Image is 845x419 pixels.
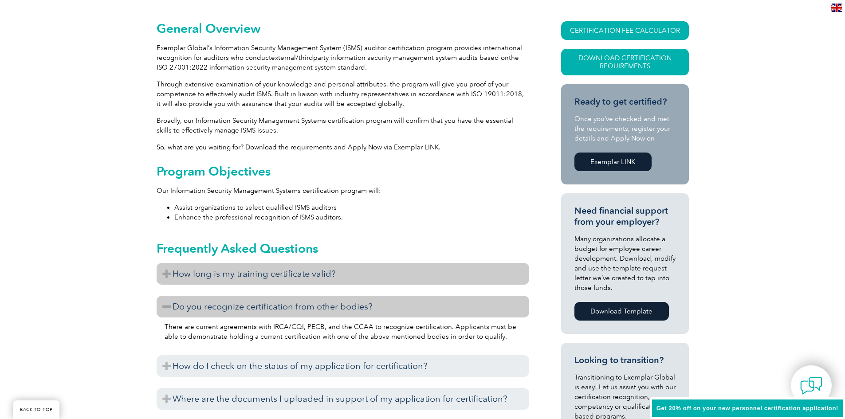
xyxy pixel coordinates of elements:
p: Exemplar Global’s Information Security Management System (ISMS) auditor certification program pro... [157,43,529,72]
li: Assist organizations to select qualified ISMS auditors [174,203,529,212]
img: contact-chat.png [800,375,822,397]
p: Our Information Security Management Systems certification program will: [157,186,529,196]
h3: Where are the documents I uploaded in support of my application for certification? [157,388,529,410]
a: BACK TO TOP [13,400,59,419]
h3: Looking to transition? [574,355,676,366]
h3: Need financial support from your employer? [574,205,676,227]
p: Through extensive examination of your knowledge and personal attributes, the program will give yo... [157,79,529,109]
p: Many organizations allocate a budget for employee career development. Download, modify and use th... [574,234,676,293]
span: Get 20% off on your new personnel certification application! [656,405,838,411]
h2: Program Objectives [157,164,529,178]
a: Download Certification Requirements [561,49,689,75]
p: Broadly, our Information Security Management Systems certification program will confirm that you ... [157,116,529,135]
h3: Do you recognize certification from other bodies? [157,296,529,317]
h3: How do I check on the status of my application for certification? [157,355,529,377]
img: en [831,4,842,12]
a: CERTIFICATION FEE CALCULATOR [561,21,689,40]
h2: Frequently Asked Questions [157,241,529,255]
li: Enhance the professional recognition of ISMS auditors. [174,212,529,222]
h3: Ready to get certified? [574,96,676,107]
p: So, what are you waiting for? Download the requirements and Apply Now via Exemplar LINK. [157,142,529,152]
span: party information security management system audits based on [313,54,509,62]
span: external/third [271,54,313,62]
h3: How long is my training certificate valid? [157,263,529,285]
h2: General Overview [157,21,529,35]
p: Once you’ve checked and met the requirements, register your details and Apply Now on [574,114,676,143]
a: Exemplar LINK [574,153,652,171]
p: There are current agreements with IRCA/CQI, PECB, and the CCAA to recognize certification. Applic... [165,322,521,341]
a: Download Template [574,302,669,321]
